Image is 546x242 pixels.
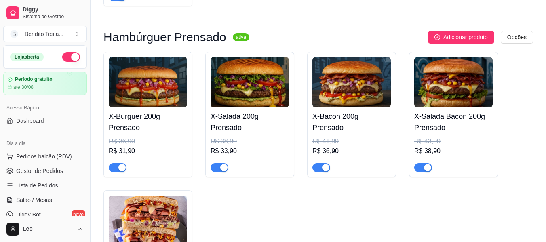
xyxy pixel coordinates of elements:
[233,33,249,41] sup: ativa
[312,146,391,156] div: R$ 36,90
[507,33,527,42] span: Opções
[103,32,226,42] h3: Hambúrguer Prensado
[3,219,87,239] button: Leo
[16,117,44,125] span: Dashboard
[3,101,87,114] div: Acesso Rápido
[3,179,87,192] a: Lista de Pedidos
[3,150,87,163] button: Pedidos balcão (PDV)
[414,146,493,156] div: R$ 38,90
[428,31,494,44] button: Adicionar produto
[16,181,58,189] span: Lista de Pedidos
[23,13,84,20] span: Sistema de Gestão
[211,146,289,156] div: R$ 33,90
[25,30,63,38] div: Bendito Tosta ...
[414,57,493,107] img: product-image
[10,30,18,38] span: B
[109,146,187,156] div: R$ 31,90
[3,72,87,95] a: Período gratuitoaté 30/08
[3,194,87,206] a: Salão / Mesas
[501,31,533,44] button: Opções
[312,137,391,146] div: R$ 41,90
[312,57,391,107] img: product-image
[109,137,187,146] div: R$ 36,90
[434,34,440,40] span: plus-circle
[211,137,289,146] div: R$ 38,90
[62,52,80,62] button: Alterar Status
[414,137,493,146] div: R$ 43,90
[15,76,53,82] article: Período gratuito
[3,26,87,42] button: Select a team
[414,111,493,133] h4: X-Salada Bacon 200g Prensado
[13,84,34,90] article: até 30/08
[3,114,87,127] a: Dashboard
[16,196,52,204] span: Salão / Mesas
[23,225,74,233] span: Leo
[3,137,87,150] div: Dia a dia
[443,33,488,42] span: Adicionar produto
[109,57,187,107] img: product-image
[109,111,187,133] h4: X-Burguer 200g Prensado
[23,6,84,13] span: Diggy
[16,167,63,175] span: Gestor de Pedidos
[211,57,289,107] img: product-image
[211,111,289,133] h4: X-Salada 200g Prensado
[16,210,41,219] span: Diggy Bot
[312,111,391,133] h4: X-Bacon 200g Prensado
[16,152,72,160] span: Pedidos balcão (PDV)
[3,164,87,177] a: Gestor de Pedidos
[10,53,44,61] div: Loja aberta
[3,208,87,221] a: Diggy Botnovo
[3,3,87,23] a: DiggySistema de Gestão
